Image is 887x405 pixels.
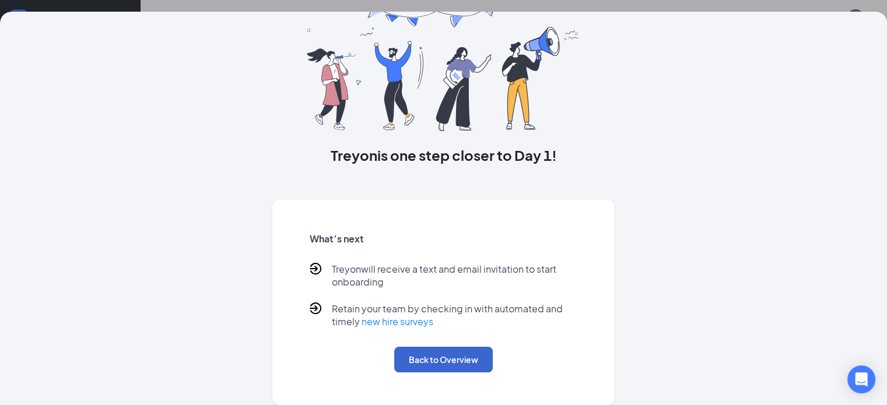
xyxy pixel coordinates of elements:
[332,263,577,288] p: Treyon will receive a text and email invitation to start onboarding
[394,347,493,372] button: Back to Overview
[332,302,577,328] p: Retain your team by checking in with automated and timely
[307,1,580,131] img: you are all set
[272,145,615,165] h3: Treyon is one step closer to Day 1!
[310,233,577,245] h5: What’s next
[847,365,875,393] div: Open Intercom Messenger
[362,315,433,327] a: new hire surveys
